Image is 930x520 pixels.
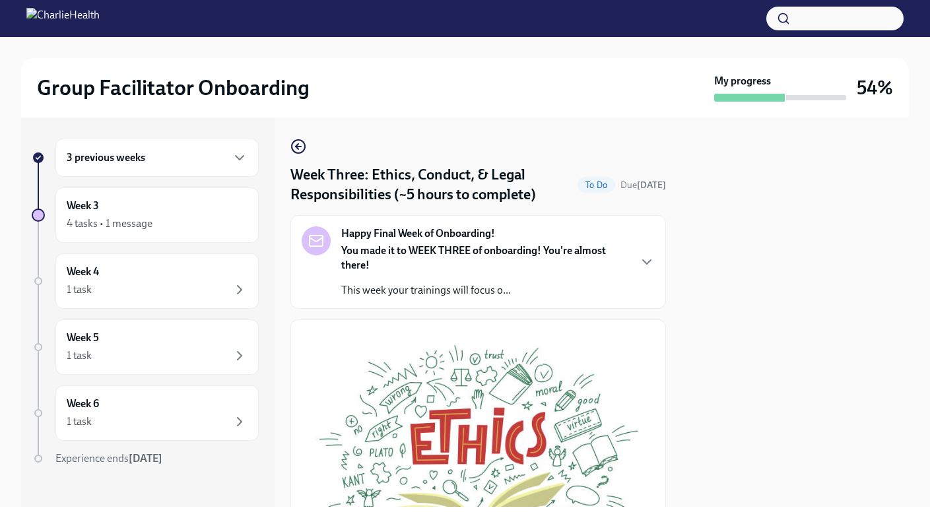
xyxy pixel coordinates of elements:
strong: You made it to WEEK THREE of onboarding! You're almost there! [341,244,606,271]
h2: Group Facilitator Onboarding [37,75,310,101]
span: Experience ends [55,452,162,465]
div: 1 task [67,282,92,297]
h6: Week 5 [67,331,99,345]
span: To Do [578,180,615,190]
a: Week 51 task [32,319,259,375]
a: Week 41 task [32,253,259,309]
a: Week 34 tasks • 1 message [32,187,259,243]
p: This week your trainings will focus o... [341,283,628,298]
div: 1 task [67,414,92,429]
span: September 8th, 2025 10:00 [620,179,666,191]
strong: My progress [714,74,771,88]
a: Week 61 task [32,385,259,441]
h6: Week 4 [67,265,99,279]
h6: Week 3 [67,199,99,213]
h6: Week 6 [67,397,99,411]
h3: 54% [857,76,893,100]
strong: [DATE] [637,179,666,191]
h4: Week Three: Ethics, Conduct, & Legal Responsibilities (~5 hours to complete) [290,165,572,205]
div: 4 tasks • 1 message [67,216,152,231]
h6: 3 previous weeks [67,150,145,165]
div: 1 task [67,348,92,363]
div: 3 previous weeks [55,139,259,177]
span: Due [620,179,666,191]
img: CharlieHealth [26,8,100,29]
strong: Happy Final Week of Onboarding! [341,226,495,241]
strong: [DATE] [129,452,162,465]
